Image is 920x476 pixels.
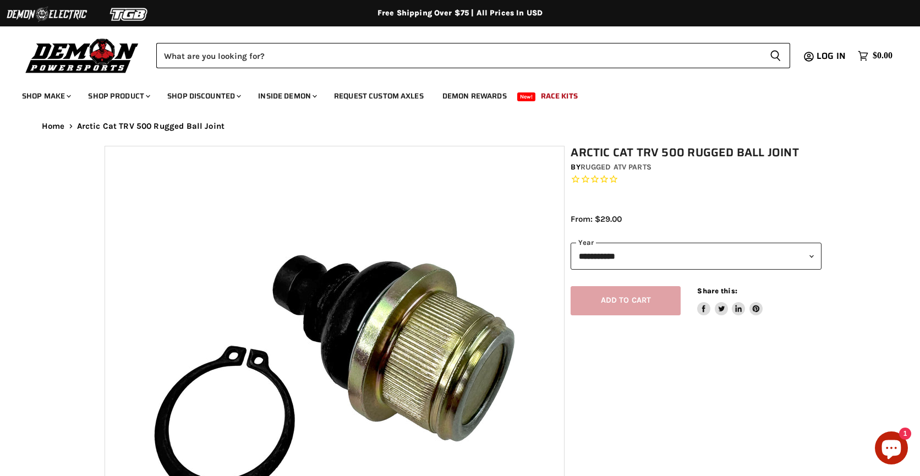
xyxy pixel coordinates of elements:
[581,162,651,172] a: Rugged ATV Parts
[812,51,852,61] a: Log in
[872,431,911,467] inbox-online-store-chat: Shopify online store chat
[42,122,65,131] a: Home
[6,4,88,25] img: Demon Electric Logo 2
[697,287,737,295] span: Share this:
[77,122,224,131] span: Arctic Cat TRV 500 Rugged Ball Joint
[14,85,78,107] a: Shop Make
[517,92,536,101] span: New!
[817,49,846,63] span: Log in
[852,48,898,64] a: $0.00
[14,80,890,107] ul: Main menu
[571,243,822,270] select: year
[533,85,586,107] a: Race Kits
[159,85,248,107] a: Shop Discounted
[156,43,761,68] input: Search
[571,146,822,160] h1: Arctic Cat TRV 500 Rugged Ball Joint
[697,286,763,315] aside: Share this:
[156,43,790,68] form: Product
[761,43,790,68] button: Search
[434,85,515,107] a: Demon Rewards
[571,174,822,185] span: Rated 0.0 out of 5 stars 0 reviews
[571,161,822,173] div: by
[20,8,900,18] div: Free Shipping Over $75 | All Prices In USD
[80,85,157,107] a: Shop Product
[326,85,432,107] a: Request Custom Axles
[873,51,892,61] span: $0.00
[22,36,143,75] img: Demon Powersports
[88,4,171,25] img: TGB Logo 2
[571,214,622,224] span: From: $29.00
[250,85,324,107] a: Inside Demon
[20,122,900,131] nav: Breadcrumbs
